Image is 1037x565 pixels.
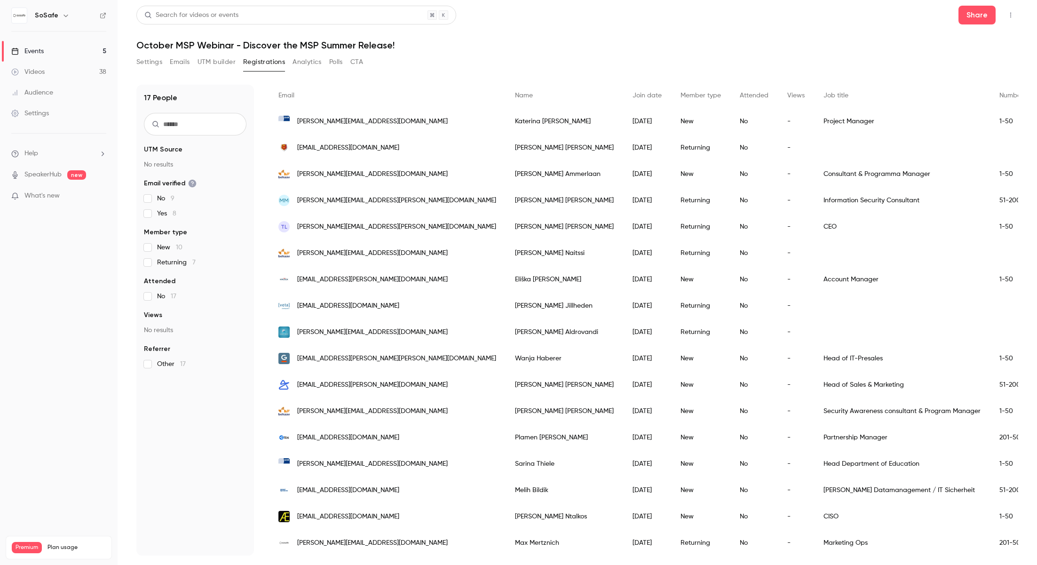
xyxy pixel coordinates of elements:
[278,300,290,311] img: veta.info
[671,108,730,135] div: New
[623,372,671,398] div: [DATE]
[198,55,236,70] button: UTM builder
[297,222,496,232] span: [PERSON_NAME][EMAIL_ADDRESS][PERSON_NAME][DOMAIN_NAME]
[170,55,190,70] button: Emails
[671,187,730,214] div: Returning
[671,293,730,319] div: Returning
[35,11,58,20] h6: SoSafe
[814,345,990,372] div: Head of IT-Presales
[814,530,990,556] div: Marketing Ops
[671,319,730,345] div: Returning
[730,293,778,319] div: No
[278,407,290,415] img: behaav.com
[297,380,448,390] span: [EMAIL_ADDRESS][PERSON_NAME][DOMAIN_NAME]
[297,406,448,416] span: [PERSON_NAME][EMAIL_ADDRESS][DOMAIN_NAME]
[681,92,721,99] span: Member type
[144,145,182,154] span: UTM Source
[12,8,27,23] img: SoSafe
[278,326,290,338] img: babelteam.com
[278,116,290,127] img: ahk.com.gr
[730,266,778,293] div: No
[24,170,62,180] a: SpeakerHub
[623,345,671,372] div: [DATE]
[623,135,671,161] div: [DATE]
[95,192,106,200] iframe: Noticeable Trigger
[730,398,778,424] div: No
[778,161,814,187] div: -
[136,40,1018,51] h1: October MSP Webinar - Discover the MSP Summer Release!
[11,149,106,159] li: help-dropdown-opener
[506,530,623,556] div: Max Mertznich
[157,194,174,203] span: No
[278,379,290,390] img: aproda.ch
[506,187,623,214] div: [PERSON_NAME] [PERSON_NAME]
[623,530,671,556] div: [DATE]
[671,372,730,398] div: New
[11,47,44,56] div: Events
[778,477,814,503] div: -
[278,142,290,153] img: himmercybertech.com.my
[814,108,990,135] div: Project Manager
[515,92,533,99] span: Name
[171,293,176,300] span: 17
[730,240,778,266] div: No
[730,530,778,556] div: No
[144,344,170,354] span: Referrer
[623,319,671,345] div: [DATE]
[144,277,175,286] span: Attended
[243,55,285,70] button: Registrations
[787,92,805,99] span: Views
[623,293,671,319] div: [DATE]
[730,424,778,451] div: No
[297,485,399,495] span: [EMAIL_ADDRESS][DOMAIN_NAME]
[157,258,196,267] span: Returning
[671,266,730,293] div: New
[144,310,162,320] span: Views
[814,372,990,398] div: Head of Sales & Marketing
[623,240,671,266] div: [DATE]
[297,301,399,311] span: [EMAIL_ADDRESS][DOMAIN_NAME]
[671,240,730,266] div: Returning
[814,187,990,214] div: Information Security Consultant
[814,161,990,187] div: Consultant & Programma Manager
[278,485,290,496] img: smartdynamic.ch
[24,191,60,201] span: What's new
[778,293,814,319] div: -
[297,275,448,285] span: [EMAIL_ADDRESS][PERSON_NAME][DOMAIN_NAME]
[293,55,322,70] button: Analytics
[730,187,778,214] div: No
[814,503,990,530] div: CISO
[173,210,176,217] span: 8
[144,92,177,103] h1: 17 People
[506,293,623,319] div: [PERSON_NAME] Jillheden
[12,542,42,553] span: Premium
[730,214,778,240] div: No
[506,266,623,293] div: Eliška [PERSON_NAME]
[730,372,778,398] div: No
[281,223,287,231] span: TL
[623,503,671,530] div: [DATE]
[297,248,448,258] span: [PERSON_NAME][EMAIL_ADDRESS][DOMAIN_NAME]
[814,214,990,240] div: CEO
[671,135,730,161] div: Returning
[171,195,174,202] span: 9
[623,398,671,424] div: [DATE]
[144,145,246,369] section: facet-groups
[778,135,814,161] div: -
[671,398,730,424] div: New
[814,451,990,477] div: Head Department of Education
[730,135,778,161] div: No
[506,240,623,266] div: [PERSON_NAME] Naitssi
[623,187,671,214] div: [DATE]
[506,161,623,187] div: [PERSON_NAME] Ammerlaan
[297,117,448,127] span: [PERSON_NAME][EMAIL_ADDRESS][DOMAIN_NAME]
[329,55,343,70] button: Polls
[144,10,238,20] div: Search for videos or events
[136,55,162,70] button: Settings
[730,108,778,135] div: No
[778,530,814,556] div: -
[506,372,623,398] div: [PERSON_NAME] [PERSON_NAME]
[297,512,399,522] span: [EMAIL_ADDRESS][DOMAIN_NAME]
[297,196,496,206] span: [PERSON_NAME][EMAIL_ADDRESS][PERSON_NAME][DOMAIN_NAME]
[192,259,196,266] span: 7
